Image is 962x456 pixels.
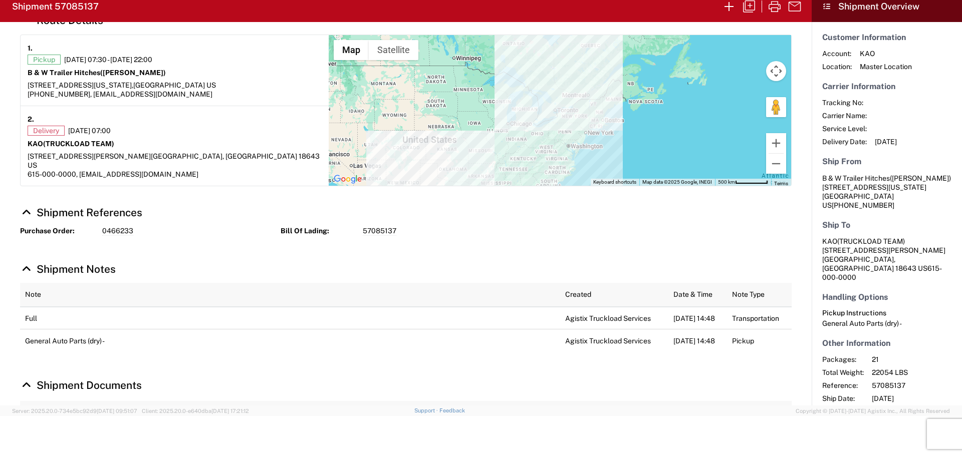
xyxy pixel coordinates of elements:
[12,408,137,414] span: Server: 2025.20.0-734e5bc92d9
[822,174,951,210] address: [GEOGRAPHIC_DATA] US
[872,381,957,390] span: 57085137
[64,55,152,64] span: [DATE] 07:30 - [DATE] 22:00
[20,263,116,275] a: Hide Details
[822,319,951,328] div: General Auto Parts (dry) -
[822,183,926,191] span: [STREET_ADDRESS][US_STATE]
[832,201,894,209] span: [PHONE_NUMBER]
[822,237,951,282] address: [GEOGRAPHIC_DATA], [GEOGRAPHIC_DATA] 18643 US
[20,307,560,329] td: Full
[822,33,951,42] h5: Customer Information
[68,126,111,135] span: [DATE] 07:00
[281,226,356,236] strong: Bill Of Lading:
[20,401,792,447] table: Shipment Documents
[766,97,786,117] button: Drag Pegman onto the map to open Street View
[20,283,792,352] table: Shipment Notes
[822,381,864,390] span: Reference:
[766,133,786,153] button: Zoom in
[560,307,668,329] td: Agistix Truckload Services
[331,173,364,186] a: Open this area in Google Maps (opens a new window)
[331,173,364,186] img: Google
[28,90,322,99] div: [PHONE_NUMBER], [EMAIL_ADDRESS][DOMAIN_NAME]
[822,292,951,302] h5: Handling Options
[872,368,957,377] span: 22054 LBS
[20,379,142,391] a: Hide Details
[20,329,560,352] td: General Auto Parts (dry) -
[28,126,65,136] span: Delivery
[28,55,61,65] span: Pickup
[822,368,864,377] span: Total Weight:
[822,394,864,403] span: Ship Date:
[668,283,727,307] th: Date & Time
[593,179,636,186] button: Keyboard shortcuts
[727,329,792,352] td: Pickup
[334,40,369,60] button: Show street map
[20,226,95,236] strong: Purchase Order:
[668,307,727,329] td: [DATE] 14:48
[767,401,792,425] th: Type
[414,407,439,413] a: Support
[822,157,951,166] h5: Ship From
[133,81,216,89] span: [GEOGRAPHIC_DATA] US
[822,82,951,91] h5: Carrier Information
[369,40,418,60] button: Show satellite imagery
[822,137,867,146] span: Delivery Date:
[774,181,788,186] a: Terms
[28,140,114,148] strong: KAO
[142,408,249,414] span: Client: 2025.20.0-e640dba
[822,124,867,133] span: Service Level:
[20,283,560,307] th: Note
[560,283,668,307] th: Created
[28,42,33,55] strong: 1.
[28,170,322,179] div: 615-000-0000, [EMAIL_ADDRESS][DOMAIN_NAME]
[822,174,890,182] span: B & W Trailer Hitches
[822,220,951,230] h5: Ship To
[20,206,142,219] a: Hide Details
[822,355,864,364] span: Packages:
[860,62,912,71] span: Master Location
[28,81,133,89] span: [STREET_ADDRESS][US_STATE],
[872,394,957,403] span: [DATE]
[796,406,950,415] span: Copyright © [DATE]-[DATE] Agistix Inc., All Rights Reserved
[642,179,712,185] span: Map data ©2025 Google, INEGI
[875,137,897,146] span: [DATE]
[822,237,945,254] span: KAO [STREET_ADDRESS][PERSON_NAME]
[766,61,786,81] button: Map camera controls
[822,264,942,281] span: 615-000-0000
[97,408,137,414] span: [DATE] 09:51:07
[28,69,166,77] strong: B & W Trailer Hitches
[363,226,396,236] span: 57085137
[860,49,912,58] span: KAO
[439,407,465,413] a: Feedback
[822,309,951,317] h6: Pickup Instructions
[718,179,735,185] span: 500 km
[43,140,114,148] span: (TRUCKLOAD TEAM)
[890,174,951,182] span: ([PERSON_NAME])
[28,152,320,169] span: [GEOGRAPHIC_DATA], [GEOGRAPHIC_DATA] 18643 US
[309,401,536,425] th: Uploaded By
[727,283,792,307] th: Note Type
[20,401,309,425] th: Document Name
[822,98,867,107] span: Tracking No:
[872,355,957,364] span: 21
[727,307,792,329] td: Transportation
[102,226,133,236] span: 0466233
[822,49,852,58] span: Account:
[766,154,786,174] button: Zoom out
[536,401,767,425] th: Uploaded On
[668,329,727,352] td: [DATE] 14:48
[28,113,34,126] strong: 2.
[822,338,951,348] h5: Other Information
[715,179,771,186] button: Map Scale: 500 km per 62 pixels
[822,111,867,120] span: Carrier Name:
[822,62,852,71] span: Location:
[12,1,99,13] h2: Shipment 57085137
[837,237,905,245] span: (TRUCKLOAD TEAM)
[28,152,151,160] span: [STREET_ADDRESS][PERSON_NAME]
[100,69,166,77] span: ([PERSON_NAME])
[211,408,249,414] span: [DATE] 17:21:12
[560,329,668,352] td: Agistix Truckload Services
